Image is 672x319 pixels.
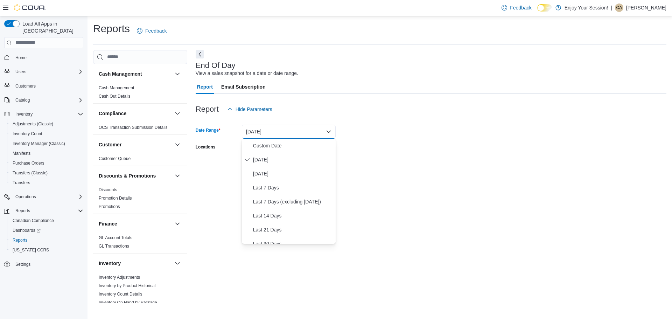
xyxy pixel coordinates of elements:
button: Inventory Manager (Classic) [7,139,86,148]
button: Operations [1,192,86,202]
span: GL Transactions [99,243,129,249]
a: Purchase Orders [10,159,47,167]
span: Report [197,80,213,94]
a: Inventory Count [10,130,45,138]
h3: Report [196,105,219,113]
div: Discounts & Promotions [93,186,187,214]
span: Inventory by Product Historical [99,283,156,289]
span: [DATE] [253,169,333,178]
button: Customers [1,81,86,91]
button: Manifests [7,148,86,158]
button: Catalog [1,95,86,105]
a: Promotion Details [99,196,132,201]
div: Compliance [93,123,187,134]
button: Transfers [7,178,86,188]
button: Discounts & Promotions [173,172,182,180]
span: Inventory Adjustments [99,275,140,280]
span: Inventory Manager (Classic) [10,139,83,148]
span: Load All Apps in [GEOGRAPHIC_DATA] [20,20,83,34]
span: [US_STATE] CCRS [13,247,49,253]
span: Cash Out Details [99,93,131,99]
a: Home [13,54,29,62]
div: View a sales snapshot for a date or date range. [196,70,298,77]
a: OCS Transaction Submission Details [99,125,168,130]
h3: Finance [99,220,117,227]
span: Promotion Details [99,195,132,201]
a: Dashboards [7,226,86,235]
nav: Complex example [4,50,83,288]
span: Hide Parameters [236,106,272,113]
span: Settings [13,260,83,269]
div: Carrie Anderson [615,4,623,12]
button: Compliance [99,110,172,117]
a: Transfers [10,179,33,187]
span: Last 14 Days [253,211,333,220]
span: Last 30 Days [253,240,333,248]
a: Feedback [499,1,534,15]
button: Adjustments (Classic) [7,119,86,129]
span: Purchase Orders [10,159,83,167]
span: Last 7 Days [253,183,333,192]
span: Reports [10,236,83,244]
span: Users [13,68,83,76]
button: Customer [173,140,182,149]
span: Cash Management [99,85,134,91]
a: Dashboards [10,226,43,235]
button: Settings [1,259,86,269]
button: [DATE] [242,125,336,139]
span: Inventory Count [10,130,83,138]
span: Feedback [145,27,167,34]
span: Washington CCRS [10,246,83,254]
a: Canadian Compliance [10,216,57,225]
a: Inventory Adjustments [99,275,140,280]
button: Cash Management [173,70,182,78]
img: Cova [14,4,45,11]
a: Reports [10,236,30,244]
span: Adjustments (Classic) [13,121,53,127]
button: Users [1,67,86,77]
a: Transfers (Classic) [10,169,50,177]
button: Discounts & Promotions [99,172,172,179]
button: Finance [99,220,172,227]
button: Reports [7,235,86,245]
span: Feedback [510,4,531,11]
span: Inventory Count Details [99,291,142,297]
span: Settings [15,262,30,267]
span: Inventory Manager (Classic) [13,141,65,146]
span: Manifests [13,151,30,156]
span: Users [15,69,26,75]
span: Purchase Orders [13,160,44,166]
h3: Cash Management [99,70,142,77]
a: GL Account Totals [99,235,132,240]
span: Custom Date [253,141,333,150]
p: [PERSON_NAME] [626,4,666,12]
button: Reports [13,207,33,215]
button: Canadian Compliance [7,216,86,226]
a: Customers [13,82,38,90]
a: Customer Queue [99,156,131,161]
div: Customer [93,154,187,166]
button: Home [1,53,86,63]
span: Inventory On Hand by Package [99,300,157,305]
span: Transfers (Classic) [13,170,48,176]
p: | [611,4,612,12]
button: Finance [173,220,182,228]
span: CA [616,4,622,12]
span: Last 21 Days [253,226,333,234]
p: Enjoy Your Session! [565,4,608,12]
label: Locations [196,144,216,150]
button: Compliance [173,109,182,118]
h3: Inventory [99,260,121,267]
span: Reports [13,207,83,215]
button: Users [13,68,29,76]
button: Hide Parameters [224,102,275,116]
a: Feedback [134,24,169,38]
button: Inventory [173,259,182,268]
span: Reports [15,208,30,214]
a: Promotions [99,204,120,209]
h3: End Of Day [196,61,236,70]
